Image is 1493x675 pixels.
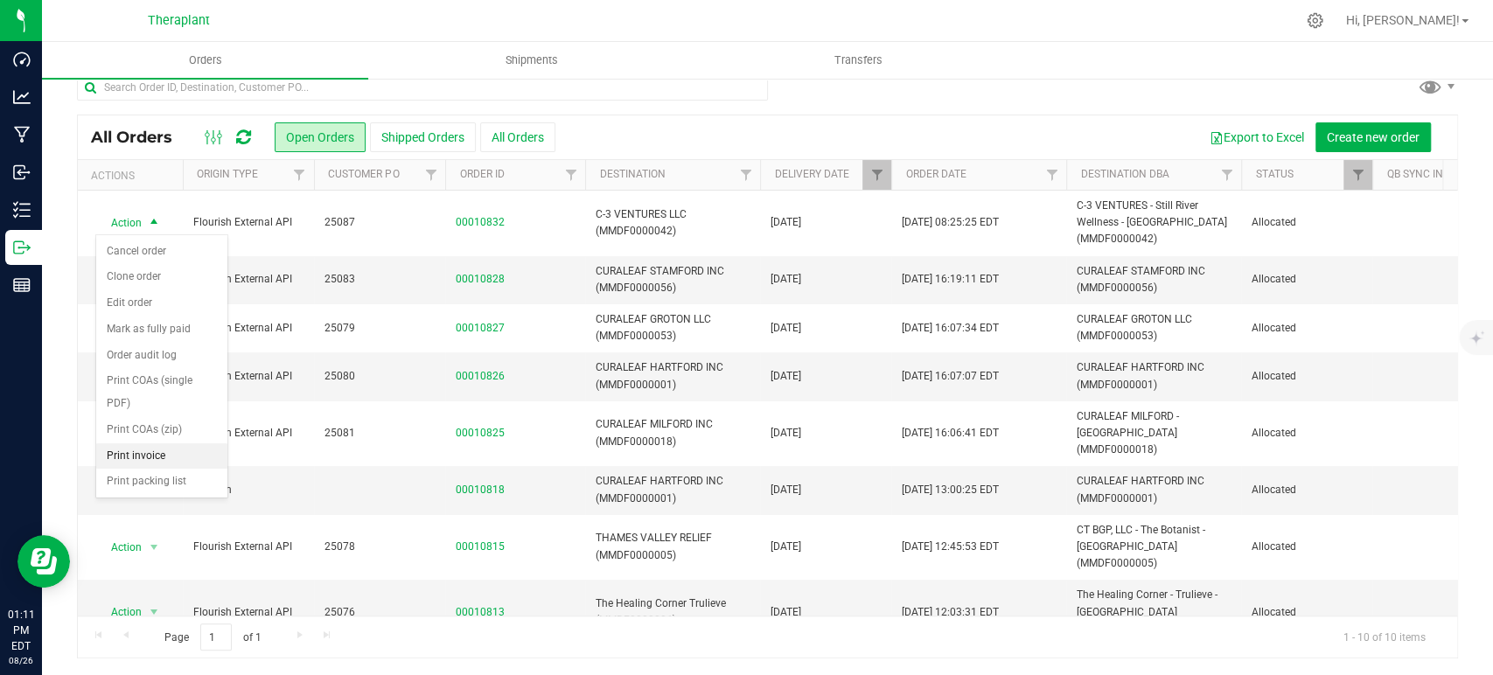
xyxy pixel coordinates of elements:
[596,473,750,506] span: CURALEAF HARTFORD INC (MMDF0000001)
[902,482,999,498] span: [DATE] 13:00:25 EDT
[13,88,31,106] inline-svg: Analytics
[862,160,891,190] a: Filter
[902,368,999,385] span: [DATE] 16:07:07 EDT
[459,168,504,180] a: Order ID
[1252,482,1362,498] span: Allocated
[91,170,176,182] div: Actions
[13,276,31,294] inline-svg: Reports
[456,604,505,621] a: 00010813
[285,160,314,190] a: Filter
[96,368,227,416] li: Print COAs (single PDF)
[1304,12,1326,29] div: Manage settings
[96,290,227,317] li: Edit order
[324,271,435,288] span: 25083
[456,539,505,555] a: 00010815
[96,443,227,470] li: Print invoice
[324,539,435,555] span: 25078
[902,539,999,555] span: [DATE] 12:45:53 EDT
[902,214,999,231] span: [DATE] 08:25:25 EDT
[96,317,227,343] li: Mark as fully paid
[96,239,227,265] li: Cancel order
[774,168,848,180] a: Delivery Date
[42,42,368,79] a: Orders
[96,343,227,369] li: Order audit log
[1077,198,1231,248] span: C-3 VENTURES - Still River Wellness - [GEOGRAPHIC_DATA] (MMDF0000042)
[13,51,31,68] inline-svg: Dashboard
[1252,539,1362,555] span: Allocated
[596,530,750,563] span: THAMES VALLEY RELIEF (MMDF0000005)
[193,539,303,555] span: Flourish External API
[902,271,999,288] span: [DATE] 16:19:11 EDT
[771,214,801,231] span: [DATE]
[1252,271,1362,288] span: Allocated
[902,604,999,621] span: [DATE] 12:03:31 EDT
[771,604,801,621] span: [DATE]
[902,425,999,442] span: [DATE] 16:06:41 EDT
[599,168,665,180] a: Destination
[8,607,34,654] p: 01:11 PM EDT
[1077,311,1231,344] span: CURALEAF GROTON LLC (MMDF0000053)
[596,263,750,296] span: CURALEAF STAMFORD INC (MMDF0000056)
[1077,522,1231,573] span: CT BGP, LLC - The Botanist - [GEOGRAPHIC_DATA] (MMDF0000005)
[324,425,435,442] span: 25081
[1252,214,1362,231] span: Allocated
[328,168,399,180] a: Customer PO
[95,600,143,624] span: Action
[771,271,801,288] span: [DATE]
[902,320,999,337] span: [DATE] 16:07:34 EDT
[416,160,445,190] a: Filter
[1252,425,1362,442] span: Allocated
[324,604,435,621] span: 25076
[456,482,505,498] a: 00010818
[1077,408,1231,459] span: CURALEAF MILFORD - [GEOGRAPHIC_DATA] (MMDF0000018)
[1252,368,1362,385] span: Allocated
[95,535,143,560] span: Action
[13,126,31,143] inline-svg: Manufacturing
[1077,587,1231,637] span: The Healing Corner - Trulieve - [GEOGRAPHIC_DATA] (MMDF0000006)
[596,206,750,240] span: C-3 VENTURES LLC (MMDF0000042)
[1346,13,1460,27] span: Hi, [PERSON_NAME]!
[368,42,694,79] a: Shipments
[596,595,750,629] span: The Healing Corner Trulieve (MMDF0000006)
[95,211,143,235] span: Action
[1386,168,1455,180] a: QB Sync Info
[556,160,585,190] a: Filter
[1327,130,1420,144] span: Create new order
[1037,160,1066,190] a: Filter
[165,52,246,68] span: Orders
[13,239,31,256] inline-svg: Outbound
[480,122,555,152] button: All Orders
[143,600,165,624] span: select
[275,122,366,152] button: Open Orders
[456,320,505,337] a: 00010827
[1198,122,1315,152] button: Export to Excel
[193,214,303,231] span: Flourish External API
[200,623,232,651] input: 1
[1252,604,1362,621] span: Allocated
[193,482,303,498] span: Flourish
[731,160,760,190] a: Filter
[1329,623,1440,650] span: 1 - 10 of 10 items
[96,469,227,495] li: Print packing list
[1077,473,1231,506] span: CURALEAF HARTFORD INC (MMDF0000001)
[96,417,227,443] li: Print COAs (zip)
[456,368,505,385] a: 00010826
[324,368,435,385] span: 25080
[143,211,165,235] span: select
[8,654,34,667] p: 08/26
[324,320,435,337] span: 25079
[1255,168,1293,180] a: Status
[193,604,303,621] span: Flourish External API
[1212,160,1241,190] a: Filter
[91,128,190,147] span: All Orders
[771,425,801,442] span: [DATE]
[148,13,210,28] span: Theraplant
[1080,168,1169,180] a: Destination DBA
[193,271,303,288] span: Flourish External API
[193,320,303,337] span: Flourish External API
[370,122,476,152] button: Shipped Orders
[17,535,70,588] iframe: Resource center
[596,359,750,393] span: CURALEAF HARTFORD INC (MMDF0000001)
[13,164,31,181] inline-svg: Inbound
[193,425,303,442] span: Flourish External API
